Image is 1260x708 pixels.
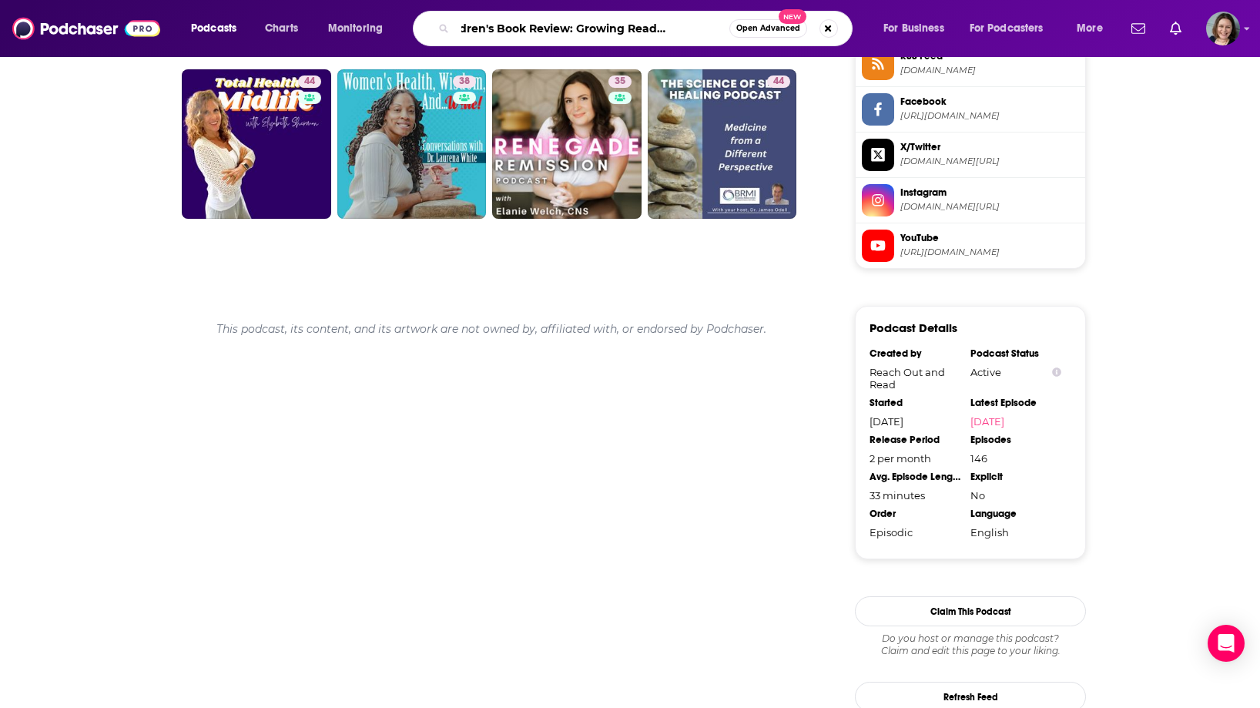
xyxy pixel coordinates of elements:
[453,75,476,88] a: 38
[970,508,1061,520] div: Language
[970,415,1061,428] a: [DATE]
[1208,625,1245,662] div: Open Intercom Messenger
[870,489,960,502] div: 33 minutes
[1052,367,1061,378] button: Show Info
[970,434,1061,446] div: Episodes
[862,184,1079,216] a: Instagram[DOMAIN_NAME][URL]
[615,74,625,89] span: 35
[970,18,1044,39] span: For Podcasters
[900,65,1079,76] span: reachoutandread.libsyn.com
[970,471,1061,483] div: Explicit
[970,489,1061,502] div: No
[459,74,470,89] span: 38
[900,95,1079,109] span: Facebook
[255,16,307,41] a: Charts
[12,14,160,43] img: Podchaser - Follow, Share and Rate Podcasts
[1206,12,1240,45] button: Show profile menu
[873,16,963,41] button: open menu
[317,16,403,41] button: open menu
[870,526,960,539] div: Episodic
[1164,15,1188,42] a: Show notifications dropdown
[900,231,1079,245] span: YouTube
[608,75,632,88] a: 35
[900,110,1079,122] span: https://www.facebook.com/reachoutandread
[337,69,487,219] a: 38
[870,320,957,335] h3: Podcast Details
[1125,15,1151,42] a: Show notifications dropdown
[328,18,383,39] span: Monitoring
[862,93,1079,126] a: Facebook[URL][DOMAIN_NAME]
[870,347,960,360] div: Created by
[870,452,960,465] div: 2 per month
[1206,12,1240,45] span: Logged in as micglogovac
[970,452,1061,465] div: 146
[1066,16,1122,41] button: open menu
[870,508,960,520] div: Order
[182,69,331,219] a: 44
[870,471,960,483] div: Avg. Episode Length
[870,397,960,409] div: Started
[862,48,1079,80] a: RSS Feed[DOMAIN_NAME]
[492,69,642,219] a: 35
[900,186,1079,200] span: Instagram
[862,230,1079,262] a: YouTube[URL][DOMAIN_NAME]
[855,633,1086,657] div: Claim and edit this page to your liking.
[870,415,960,428] div: [DATE]
[174,310,809,348] div: This podcast, its content, and its artwork are not owned by, affiliated with, or endorsed by Podc...
[900,140,1079,154] span: X/Twitter
[970,526,1061,539] div: English
[427,11,867,46] div: Search podcasts, credits, & more...
[960,16,1066,41] button: open menu
[729,19,807,38] button: Open AdvancedNew
[298,75,321,88] a: 44
[970,397,1061,409] div: Latest Episode
[180,16,256,41] button: open menu
[870,434,960,446] div: Release Period
[855,596,1086,626] button: Claim This Podcast
[773,74,784,89] span: 44
[191,18,236,39] span: Podcasts
[855,633,1086,645] span: Do you host or manage this podcast?
[900,156,1079,167] span: twitter.com/reachoutandread
[265,18,298,39] span: Charts
[1206,12,1240,45] img: User Profile
[455,16,729,41] input: Search podcasts, credits, & more...
[870,366,960,391] div: Reach Out and Read
[862,139,1079,171] a: X/Twitter[DOMAIN_NAME][URL]
[304,74,315,89] span: 44
[883,18,944,39] span: For Business
[648,69,797,219] a: 44
[767,75,790,88] a: 44
[900,247,1079,258] span: https://www.youtube.com/@ReachOutandRead
[736,25,800,32] span: Open Advanced
[900,201,1079,213] span: instagram.com/reachoutandread
[779,9,806,24] span: New
[1077,18,1103,39] span: More
[970,347,1061,360] div: Podcast Status
[970,366,1061,378] div: Active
